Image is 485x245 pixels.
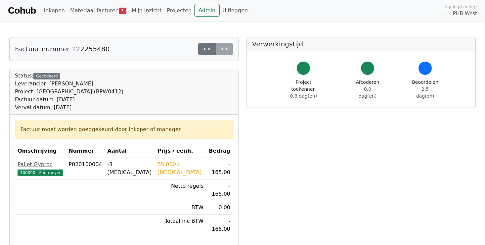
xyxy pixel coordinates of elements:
div: -3 [MEDICAL_DATA] [108,161,152,176]
a: Materiaal facturen3 [67,4,129,17]
span: 2.5 dag(en) [416,86,434,99]
div: Status: [15,72,123,112]
td: 0.00 [206,201,233,215]
div: Pallet Gyproc [18,161,63,169]
div: Project: [GEOGRAPHIC_DATA] (BPW0412) [15,88,123,96]
th: Bedrag [206,144,233,158]
td: P020100004 [66,158,105,179]
div: 55.000 / [MEDICAL_DATA] [157,161,203,176]
span: Ingelogd onder: [443,4,477,10]
h5: Verwerkingstijd [252,40,470,48]
td: - 165.00 [206,215,233,236]
span: 3 [119,8,126,14]
a: Admin [194,4,220,17]
th: Prijs / eenh. [155,144,206,158]
div: Factuur datum: [DATE] [15,96,123,104]
div: Project toekennen [284,79,323,100]
div: Leverancier: [PERSON_NAME] [15,80,123,88]
span: 100090 - Pontmeyer [18,170,63,176]
td: - 165.00 [206,158,233,179]
a: Cohub [8,3,36,19]
a: << [198,43,216,55]
th: Omschrijving [15,144,66,158]
div: Beoordelen [412,79,438,100]
th: Aantal [105,144,155,158]
td: Totaal inc BTW [155,215,206,236]
div: Afcoderen [355,79,380,100]
td: Netto regels [155,179,206,201]
div: Gecodeerd [33,73,60,79]
a: Pallet Gyproc100090 - Pontmeyer [18,161,63,176]
a: Mijn inzicht [129,4,164,17]
a: Uitloggen [220,4,250,17]
span: 0.0 dag(en) [359,86,377,99]
td: - 165.00 [206,179,233,201]
div: Verval datum: [DATE] [15,104,123,112]
h5: Factuur nummer 122255480 [15,45,110,53]
span: PHB West [453,10,477,18]
a: Projecten [164,4,194,17]
span: 0.8 dag(en) [290,93,317,99]
td: BTW [155,201,206,215]
a: Inkopen [41,4,67,17]
div: Factuur moet worden goedgekeurd door inkoper of manager. [21,125,227,133]
th: Nummer [66,144,105,158]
